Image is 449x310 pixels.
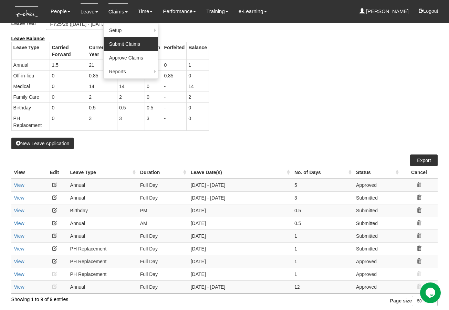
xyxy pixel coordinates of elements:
td: Submitted [353,204,400,217]
th: Current Year [87,42,117,60]
select: Page size [412,296,438,306]
th: Balance [187,42,209,60]
td: 0 [50,92,87,102]
td: 0.85 [162,70,187,81]
td: PH Replacement [67,255,137,268]
th: Edit [41,166,67,179]
td: - [162,102,187,113]
td: Medical [11,81,50,92]
td: 3 [145,113,162,130]
label: Leave Year [11,18,46,28]
td: Annual [67,179,137,191]
iframe: chat widget [420,282,442,303]
a: View [14,259,24,264]
td: 0 [50,102,87,113]
td: 1 [292,268,353,280]
a: Approve Claims [104,51,158,65]
td: Family Care [11,92,50,102]
a: View [14,208,24,213]
td: 0 [50,113,87,130]
td: 0 [162,60,187,70]
a: Setup [104,23,158,37]
td: 1 [292,255,353,268]
td: 0 [187,102,209,113]
td: [DATE] - [DATE] [188,179,292,191]
td: Full Day [137,179,188,191]
th: View [11,166,42,179]
td: Off-in-lieu [11,70,50,81]
td: 0 [187,113,209,130]
a: Performance [163,3,196,19]
td: 0.85 [87,70,117,81]
td: Full Day [137,268,188,280]
td: Full Day [137,191,188,204]
td: Annual [11,60,50,70]
th: Cancel [400,166,438,179]
td: Full Day [137,255,188,268]
td: 14 [117,81,145,92]
td: [DATE] [188,242,292,255]
td: [DATE] [188,255,292,268]
td: 3 [117,113,145,130]
th: No. of Days : activate to sort column ascending [292,166,353,179]
div: FY25/26 ([DATE] - [DATE]) [50,21,138,28]
td: Annual [67,280,137,293]
td: 1.5 [50,60,87,70]
td: Approved [353,280,400,293]
a: View [14,195,24,201]
th: Leave Date(s) : activate to sort column ascending [188,166,292,179]
td: 0.5 [117,102,145,113]
a: e-Learning [239,3,267,19]
td: Submitted [353,191,400,204]
a: Leave [81,3,98,20]
td: AM [137,217,188,229]
td: 1 [292,242,353,255]
td: Approved [353,268,400,280]
td: PH Replacement [67,268,137,280]
td: Annual [67,229,137,242]
a: View [14,271,24,277]
button: Logout [414,3,443,19]
a: People [51,3,70,19]
td: 2 [187,92,209,102]
td: Submitted [353,242,400,255]
td: 0.5 [87,102,117,113]
td: 0 [50,70,87,81]
td: 3 [292,191,353,204]
td: 3 [87,113,117,130]
td: 14 [87,81,117,92]
td: - [162,113,187,130]
label: Page size [390,296,438,306]
td: 14 [187,81,209,92]
td: 0.5 [145,102,162,113]
td: PM [137,204,188,217]
a: Time [138,3,153,19]
td: Full Day [137,280,188,293]
td: 0 [145,92,162,102]
td: Full Day [137,242,188,255]
td: 0.5 [292,204,353,217]
td: Submitted [353,217,400,229]
th: Duration : activate to sort column ascending [137,166,188,179]
td: 2 [87,92,117,102]
a: View [14,233,24,239]
td: - [162,92,187,102]
td: [DATE] [188,229,292,242]
a: View [14,246,24,252]
button: New Leave Application [11,138,74,149]
th: Leave Type [11,42,50,60]
td: 5 [292,179,353,191]
a: Reports [104,65,158,78]
th: Leave Type : activate to sort column ascending [67,166,137,179]
td: [DATE] [188,268,292,280]
td: Annual [67,217,137,229]
th: Status : activate to sort column ascending [353,166,400,179]
td: Birthday [67,204,137,217]
td: Full Day [137,229,188,242]
td: PH Replacement [67,242,137,255]
td: 2 [117,92,145,102]
td: [DATE] - [DATE] [188,191,292,204]
td: 1 [292,229,353,242]
td: - [162,81,187,92]
button: FY25/26 ([DATE] - [DATE]) [46,18,147,30]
